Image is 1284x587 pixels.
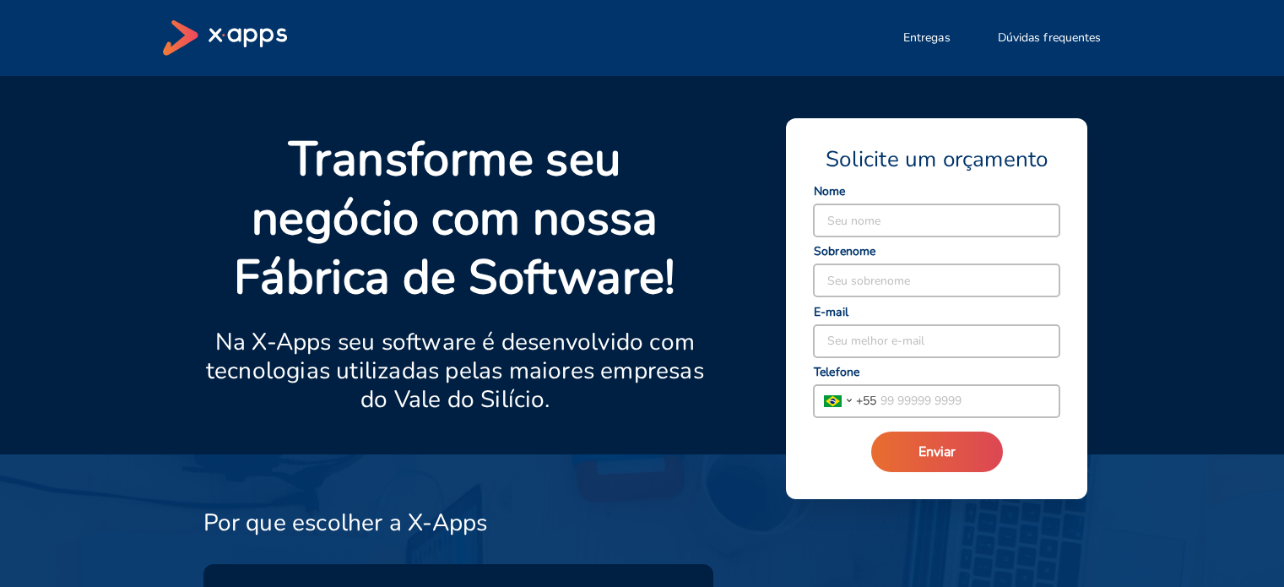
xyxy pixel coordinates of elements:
span: Dúvidas frequentes [998,30,1102,46]
input: Seu melhor e-mail [814,325,1059,357]
p: Transforme seu negócio com nossa Fábrica de Software! [203,130,707,307]
button: Enviar [871,432,1003,472]
p: Na X-Apps seu software é desenvolvido com tecnologias utilizadas pelas maiores empresas do Vale d... [203,328,707,414]
button: Dúvidas frequentes [978,21,1122,55]
button: Entregas [883,21,971,55]
span: Enviar [918,443,956,461]
input: Seu nome [814,204,1059,236]
span: Entregas [903,30,951,46]
input: 99 99999 9999 [876,385,1059,417]
span: Solicite um orçamento [826,145,1048,174]
h3: Por que escolher a X-Apps [203,508,488,537]
span: + 55 [856,392,876,410]
input: Seu sobrenome [814,264,1059,296]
